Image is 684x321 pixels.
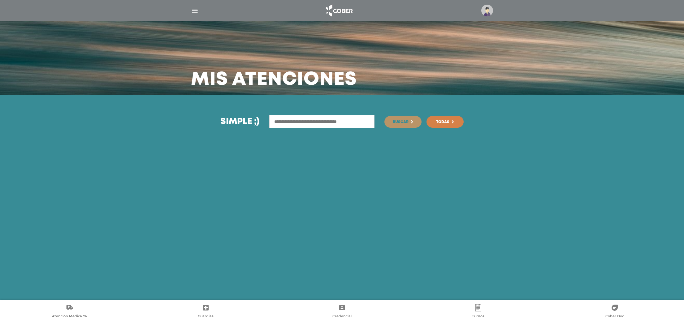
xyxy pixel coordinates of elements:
[254,118,259,126] span: ;)
[1,304,137,320] a: Atención Médica Ya
[472,314,484,319] span: Turnos
[198,314,214,319] span: Guardias
[52,314,87,319] span: Atención Médica Ya
[393,120,409,124] span: Buscar
[481,5,493,16] img: profile-placeholder.svg
[384,116,422,128] button: Buscar
[436,120,449,124] span: Todas
[410,304,546,320] a: Turnos
[323,3,355,18] img: logo_cober_home-white.png
[605,314,624,319] span: Cober Doc
[137,304,274,320] a: Guardias
[220,118,252,126] span: Simple
[332,314,352,319] span: Credencial
[191,72,357,88] h3: Mis atenciones
[547,304,683,320] a: Cober Doc
[274,304,410,320] a: Credencial
[426,116,464,128] a: Todas
[191,7,199,15] img: Cober_menu-lines-white.svg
